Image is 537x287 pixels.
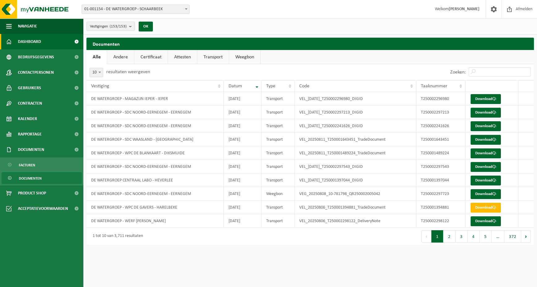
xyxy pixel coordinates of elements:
strong: [PERSON_NAME] [449,7,480,11]
span: Kalender [18,111,37,127]
span: … [492,230,504,243]
span: Documenten [19,173,42,184]
a: Download [471,135,501,145]
td: DE WATERGROEP - MAGAZIJN IEPER - IEPER [86,92,224,106]
td: DE WATERGROEP - SDC NOORD-EERNEGEM - EERNEGEM [86,119,224,133]
button: OK [139,22,153,31]
td: T250001397044 [416,173,465,187]
td: [DATE] [224,119,261,133]
td: [DATE] [224,92,261,106]
a: Download [471,189,501,199]
td: Transport [262,106,295,119]
a: Facturen [2,159,82,171]
button: 3 [455,230,468,243]
td: [DATE] [224,187,261,201]
td: DE WATERGROEP - SDC NOORD-EERNEGEM - EERNEGEM [86,160,224,173]
button: 2 [443,230,455,243]
td: T250002297723 [416,187,465,201]
span: Vestigingen [90,22,127,31]
button: Next [521,230,531,243]
td: DE WATERGROEP - SDC WAASLAND - [GEOGRAPHIC_DATA] [86,133,224,146]
td: VEL_20250806_T250001394881_TradeDocument [295,201,416,214]
button: Previous [422,230,431,243]
a: Andere [107,50,134,64]
a: Transport [197,50,229,64]
td: Transport [262,133,295,146]
a: Download [471,203,501,213]
td: [DATE] [224,173,261,187]
td: DE WATERGROEP - WPC DE BLANKAART - DIKSMUIDE [86,146,224,160]
td: T250002297543 [416,160,465,173]
span: 01-001154 - DE WATERGROEP - SCHAARBEEK [82,5,190,14]
td: Transport [262,92,295,106]
td: DE WATERGROEP - WERF [PERSON_NAME] [86,214,224,228]
td: Weegbon [262,187,295,201]
td: VEL_[DATE]_T250002297213_DIGID [295,106,416,119]
td: VEL_[DATE]_T250001397044_DIGID [295,173,416,187]
a: Download [471,176,501,185]
td: T250001643451 [416,133,465,146]
a: Download [471,148,501,158]
td: VEL_20250806_T250002298122_DeliveryNote [295,214,416,228]
td: DE WATERGROEP - SDC NOORD-EERNEGEM - EERNEGEM [86,187,224,201]
td: Transport [262,173,295,187]
span: Bedrijfsgegevens [18,49,54,65]
a: Alle [86,50,107,64]
td: [DATE] [224,214,261,228]
td: Transport [262,160,295,173]
a: Download [471,216,501,226]
span: Acceptatievoorwaarden [18,201,68,216]
td: T250002241626 [416,119,465,133]
td: Transport [262,146,295,160]
h2: Documenten [86,38,534,50]
td: [DATE] [224,146,261,160]
button: 372 [504,230,521,243]
span: Datum [229,84,242,89]
span: Product Shop [18,185,46,201]
button: 4 [468,230,480,243]
span: Vestiging [91,84,109,89]
td: Transport [262,119,295,133]
a: Documenten [2,172,82,184]
label: Zoeken: [450,70,466,75]
span: Contracten [18,96,42,111]
span: Taaknummer [421,84,447,89]
a: Download [471,108,501,118]
td: Transport [262,214,295,228]
span: Contactpersonen [18,65,54,80]
span: Gebruikers [18,80,41,96]
a: Attesten [168,50,197,64]
td: DE WATERGROEP - WPC DE GAVERS - HARELBEKE [86,201,224,214]
td: [DATE] [224,201,261,214]
a: Weegbon [229,50,260,64]
td: VEL_[DATE]_T250002297543_DIGID [295,160,416,173]
td: DE WATERGROEP - SDC NOORD-EERNEGEM - EERNEGEM [86,106,224,119]
label: resultaten weergeven [106,69,150,74]
td: VEG_20250808_10-781798_QR250002005042 [295,187,416,201]
td: VEL_20250811_T250001489224_TradeDocument [295,146,416,160]
span: 10 [90,68,103,77]
span: 01-001154 - DE WATERGROEP - SCHAARBEEK [82,5,189,14]
td: DE WATERGROEP CENTRAAL LABO - HEVERLEE [86,173,224,187]
span: Rapportage [18,127,42,142]
td: [DATE] [224,106,261,119]
span: Documenten [18,142,44,157]
td: Transport [262,201,295,214]
td: [DATE] [224,160,261,173]
button: 1 [431,230,443,243]
td: T250002298122 [416,214,465,228]
span: Facturen [19,159,35,171]
span: Navigatie [18,19,37,34]
span: Dashboard [18,34,41,49]
span: Type [266,84,275,89]
td: T250002297213 [416,106,465,119]
td: T250001394881 [416,201,465,214]
td: [DATE] [224,133,261,146]
td: T250001489224 [416,146,465,160]
td: VEL_[DATE]_T250002296980_DIGID [295,92,416,106]
button: Vestigingen(153/153) [86,22,135,31]
count: (153/153) [110,24,127,28]
td: T250002296980 [416,92,465,106]
a: Certificaat [134,50,168,64]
